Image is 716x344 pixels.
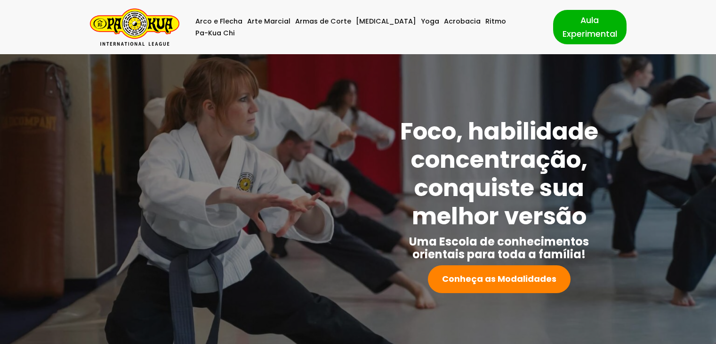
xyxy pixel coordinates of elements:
[356,16,416,27] a: [MEDICAL_DATA]
[195,27,235,39] a: Pa-Kua Chi
[295,16,351,27] a: Armas de Corte
[400,115,598,233] strong: Foco, habilidade concentração, conquiste sua melhor versão
[442,273,556,285] strong: Conheça as Modalidades
[553,10,627,44] a: Aula Experimental
[485,16,506,27] a: Ritmo
[195,16,242,27] a: Arco e Flecha
[193,16,539,39] div: Menu primário
[90,8,179,46] a: Pa-Kua Brasil Uma Escola de conhecimentos orientais para toda a família. Foco, habilidade concent...
[247,16,290,27] a: Arte Marcial
[428,265,571,293] a: Conheça as Modalidades
[421,16,439,27] a: Yoga
[444,16,481,27] a: Acrobacia
[409,234,589,262] strong: Uma Escola de conhecimentos orientais para toda a família!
